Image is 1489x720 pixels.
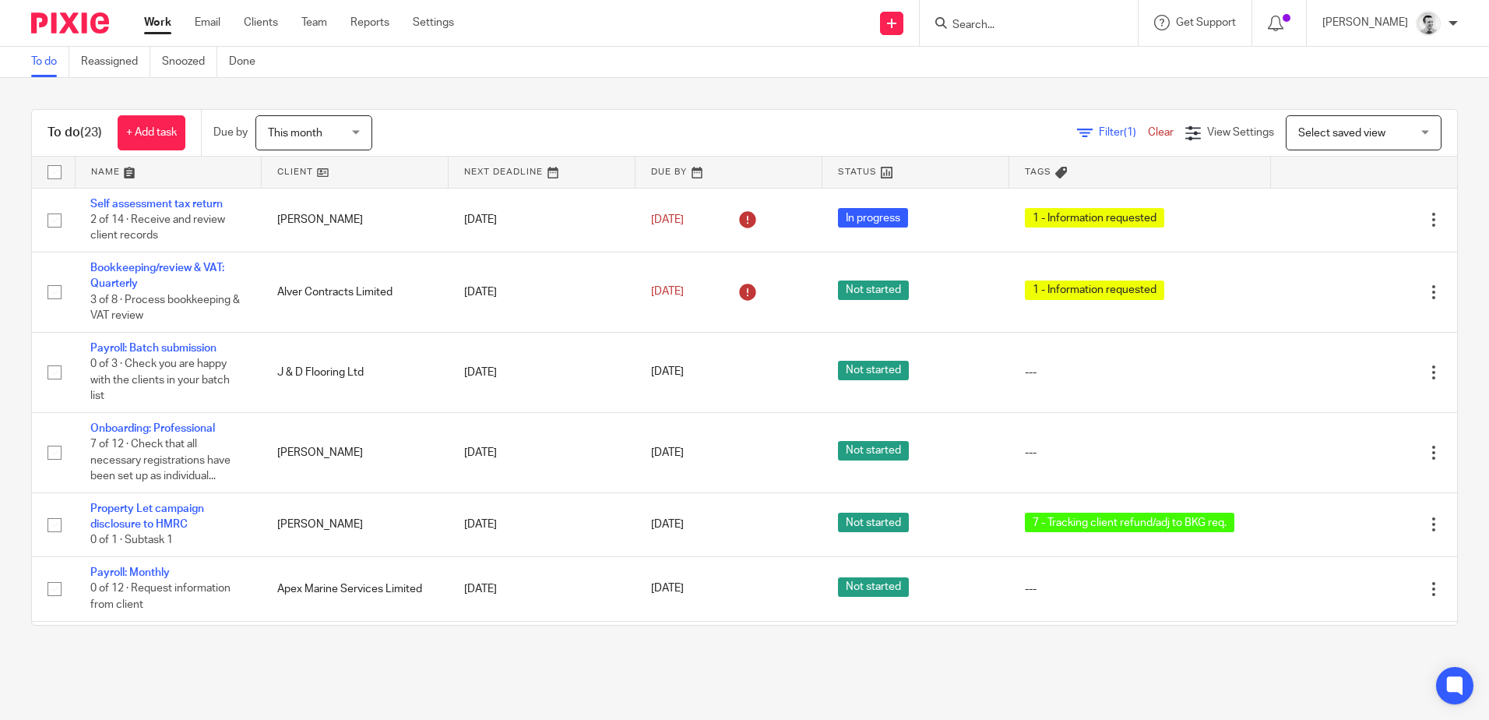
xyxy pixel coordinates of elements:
span: 1 - Information requested [1025,208,1164,228]
span: [DATE] [651,367,684,378]
span: [DATE] [651,214,684,225]
span: 2 of 14 · Receive and review client records [90,214,225,242]
span: Get Support [1176,17,1236,28]
img: Pixie [31,12,109,34]
td: [DATE] [449,252,635,332]
td: [DATE] [449,492,635,556]
img: Andy_2025.jpg [1416,11,1441,36]
a: To do [31,47,69,77]
span: (23) [80,126,102,139]
a: Clear [1148,127,1174,138]
span: Not started [838,513,909,532]
span: Select saved view [1298,128,1385,139]
span: Not started [838,281,909,300]
td: [DATE] [449,332,635,412]
a: + Add task [118,115,185,150]
span: View Settings [1207,127,1274,138]
td: J & D Flooring Ltd [262,332,449,412]
span: 7 - Tracking client refund/adj to BKG req. [1025,513,1234,532]
td: [DATE] [449,557,635,621]
td: [PERSON_NAME] [262,412,449,492]
a: Clients [244,15,278,30]
span: Tags [1025,168,1051,176]
div: --- [1025,365,1255,380]
span: Not started [838,441,909,461]
td: [PERSON_NAME] [262,492,449,556]
span: 0 of 12 · Request information from client [90,584,231,611]
a: Email [195,15,220,30]
div: --- [1025,581,1255,597]
span: In progress [838,208,908,228]
span: Not started [838,361,909,380]
a: Onboarding: Professional [90,423,215,434]
td: [PERSON_NAME] [PERSON_NAME] [262,621,449,685]
a: Bookkeeping/review & VAT: Quarterly [90,263,224,289]
input: Search [951,19,1091,33]
a: Done [229,47,267,77]
a: Snoozed [162,47,217,77]
td: [PERSON_NAME] [262,188,449,252]
a: Self assessment tax return [90,199,223,210]
a: Team [301,15,327,30]
span: [DATE] [651,584,684,595]
a: Reassigned [81,47,150,77]
h1: To do [48,125,102,141]
td: [DATE] [449,412,635,492]
span: 3 of 8 · Process bookkeeping & VAT review [90,295,240,322]
span: 0 of 3 · Check you are happy with the clients in your batch list [90,358,230,401]
span: This month [268,128,322,139]
span: 0 of 1 · Subtask 1 [90,535,173,546]
p: [PERSON_NAME] [1322,15,1408,30]
span: Filter [1099,127,1148,138]
a: Settings [413,15,454,30]
p: Due by [213,125,248,140]
span: Not started [838,577,909,597]
a: Property Let campaign disclosure to HMRC [90,503,204,530]
span: [DATE] [651,447,684,458]
a: Work [144,15,171,30]
a: Payroll: Monthly [90,567,170,578]
a: Reports [350,15,389,30]
span: [DATE] [651,519,684,530]
div: --- [1025,445,1255,461]
td: Alver Contracts Limited [262,252,449,332]
td: [DATE] [449,621,635,685]
span: 1 - Information requested [1025,281,1164,300]
td: Apex Marine Services Limited [262,557,449,621]
a: Payroll: Batch submission [90,343,216,354]
span: 7 of 12 · Check that all necessary registrations have been set up as individual... [90,439,231,482]
span: (1) [1124,127,1136,138]
td: [DATE] [449,188,635,252]
span: [DATE] [651,287,684,298]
